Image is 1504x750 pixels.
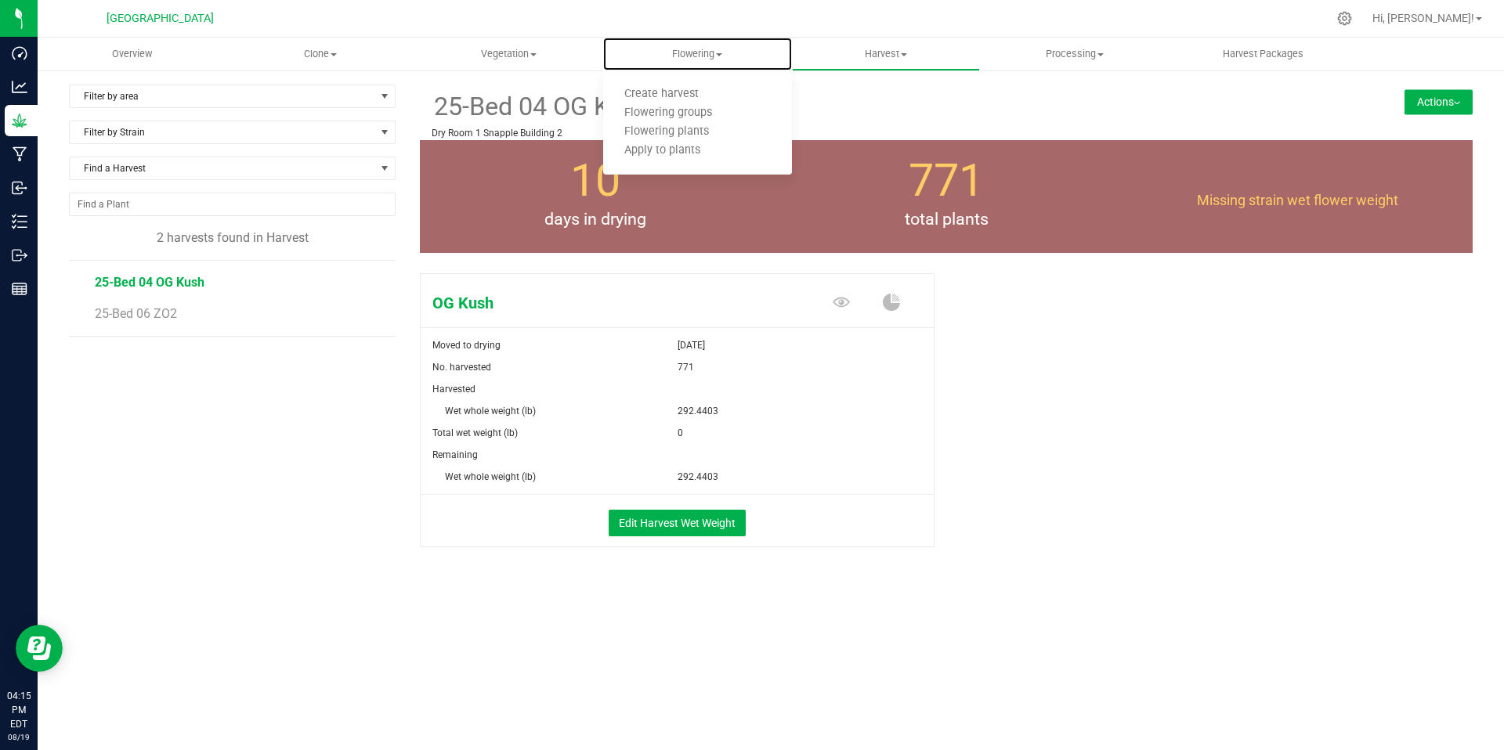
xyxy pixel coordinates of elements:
inline-svg: Analytics [12,79,27,95]
span: 25-Bed 06 ZO2 [95,306,177,321]
span: Flowering plants [603,125,730,139]
span: OG Kush [421,291,762,315]
span: 0 [678,422,683,444]
p: Dry Room 1 Snapple Building 2 [432,126,1285,140]
span: Vegetation [415,47,602,61]
span: Flowering [603,47,792,61]
inline-svg: Grow [12,113,27,128]
span: Filter by Strain [70,121,375,143]
a: Harvest [792,38,981,70]
inline-svg: Inventory [12,214,27,229]
span: Create harvest [603,88,720,101]
span: [DATE] [678,334,705,356]
a: Vegetation [414,38,603,70]
span: 292.4403 [678,400,718,422]
span: Harvested [432,384,475,395]
inline-svg: Inbound [12,180,27,196]
span: Processing [981,47,1168,61]
button: Actions [1405,89,1473,114]
span: Wet whole weight (lb) [445,406,536,416]
span: Overview [91,47,173,61]
group-info-box: Days in drying [432,140,759,253]
span: days in drying [420,207,771,233]
a: Processing [980,38,1169,70]
div: Manage settings [1335,11,1354,26]
p: 08/19 [7,731,31,743]
inline-svg: Outbound [12,247,27,263]
span: 10 [570,154,620,207]
span: No. harvested [432,362,491,373]
a: Overview [38,38,226,70]
span: Missing strain wet flower weight [1197,192,1398,208]
span: 771 [678,356,694,378]
a: Harvest Packages [1169,38,1358,70]
span: Harvest Packages [1202,47,1325,61]
span: Remaining [432,449,478,460]
span: Hi, [PERSON_NAME]! [1372,12,1474,24]
span: Flowering groups [603,106,733,120]
a: Flowering Create harvest Flowering groups Flowering plants Apply to plants [603,38,792,70]
span: Moved to drying [432,340,501,351]
span: Filter by area [70,85,375,107]
inline-svg: Manufacturing [12,146,27,162]
span: 292.4403 [678,466,718,488]
span: Apply to plants [603,144,721,157]
inline-svg: Reports [12,281,27,297]
group-info-box: Average wet flower weight [1133,140,1461,253]
div: 2 harvests found in Harvest [69,229,396,247]
span: select [375,85,395,107]
span: 771 [909,154,984,207]
input: NO DATA FOUND [70,193,395,215]
p: 04:15 PM EDT [7,689,31,731]
span: [GEOGRAPHIC_DATA] [107,12,214,25]
span: Clone [227,47,414,61]
inline-svg: Dashboard [12,45,27,61]
button: Edit Harvest Wet Weight [609,510,746,536]
span: Find a Harvest [70,157,375,179]
span: total plants [771,207,1122,233]
a: Clone [226,38,415,70]
span: 25-Bed 04 OG Kush [95,275,204,290]
span: Total wet weight (lb) [432,427,518,438]
span: Wet whole weight (lb) [445,471,536,482]
span: Harvest [793,47,980,61]
span: 25-Bed 04 OG Kush [432,88,651,126]
iframe: Resource center [16,625,63,672]
group-info-box: Total number of plants [783,140,1110,253]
